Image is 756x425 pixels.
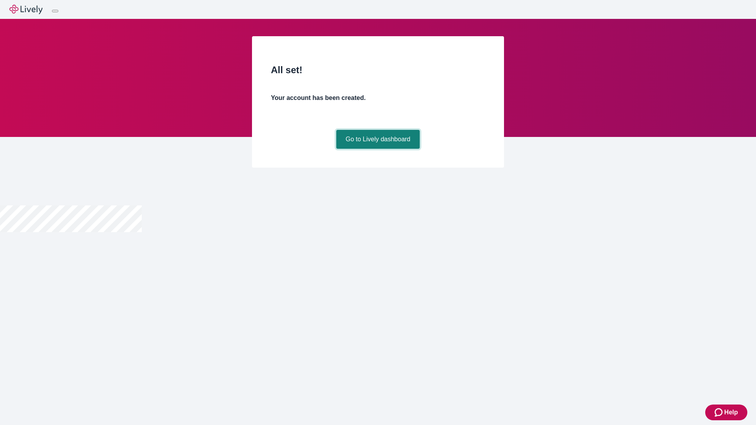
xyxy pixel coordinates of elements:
svg: Zendesk support icon [715,408,724,417]
img: Lively [9,5,43,14]
span: Help [724,408,738,417]
h2: All set! [271,63,485,77]
button: Log out [52,10,58,12]
a: Go to Lively dashboard [336,130,420,149]
button: Zendesk support iconHelp [705,405,747,420]
h4: Your account has been created. [271,93,485,103]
